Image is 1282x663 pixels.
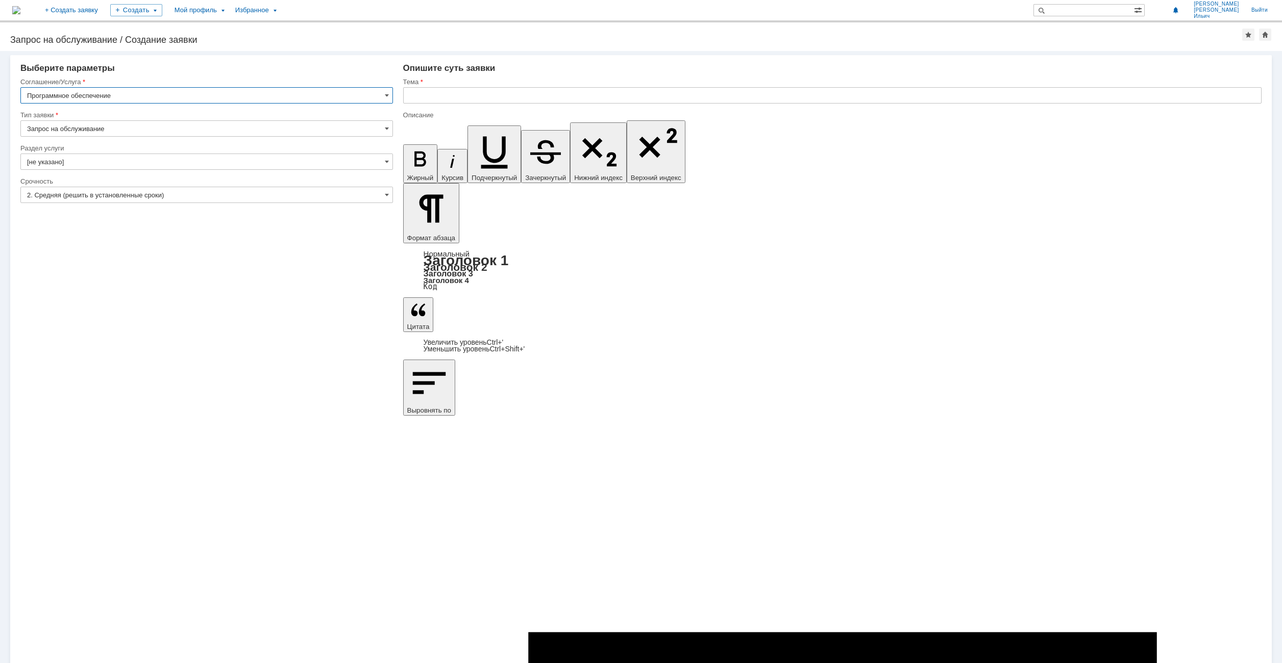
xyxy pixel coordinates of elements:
div: Срочность [20,178,391,185]
button: Курсив [437,149,467,183]
button: Верхний индекс [627,120,685,183]
div: Создать [110,4,162,16]
div: Добавить в избранное [1242,29,1254,41]
div: Тема [403,79,1260,85]
span: Выберите параметры [20,63,115,73]
button: Жирный [403,144,438,183]
span: Ctrl+' [487,338,504,346]
span: Зачеркнутый [525,174,566,182]
span: Ильич [1194,13,1239,19]
a: Increase [424,338,504,346]
a: Заголовок 1 [424,252,509,268]
button: Подчеркнутый [467,125,521,183]
span: [PERSON_NAME] [1194,7,1239,13]
span: Ctrl+Shift+' [489,345,525,353]
span: Выровнять по [407,406,451,414]
img: logo [12,6,20,14]
div: Запрос на обслуживание / Создание заявки [10,35,1242,45]
span: Формат абзаца [407,234,455,242]
div: Тип заявки [20,112,391,118]
div: Сделать домашней страницей [1259,29,1271,41]
a: Decrease [424,345,525,353]
span: Курсив [441,174,463,182]
span: Нижний индекс [574,174,623,182]
span: Цитата [407,323,430,330]
a: Заголовок 4 [424,276,469,285]
button: Выровнять по [403,360,455,416]
div: Раздел услуги [20,145,391,151]
a: Код [424,282,437,291]
button: Цитата [403,297,434,332]
span: [PERSON_NAME] [1194,1,1239,7]
button: Зачеркнутый [521,130,570,183]
div: Соглашение/Услуга [20,79,391,85]
button: Формат абзаца [403,183,459,243]
div: Описание [403,112,1260,118]
span: Опишите суть заявки [403,63,496,73]
a: Нормальный [424,249,470,258]
span: Подчеркнутый [472,174,517,182]
span: Жирный [407,174,434,182]
a: Перейти на домашнюю страницу [12,6,20,14]
a: Заголовок 2 [424,261,487,273]
button: Нижний индекс [570,122,627,183]
span: Верхний индекс [631,174,681,182]
div: Цитата [403,339,1262,352]
a: Заголовок 3 [424,269,473,278]
div: Формат абзаца [403,250,1262,290]
span: Расширенный поиск [1134,5,1144,14]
